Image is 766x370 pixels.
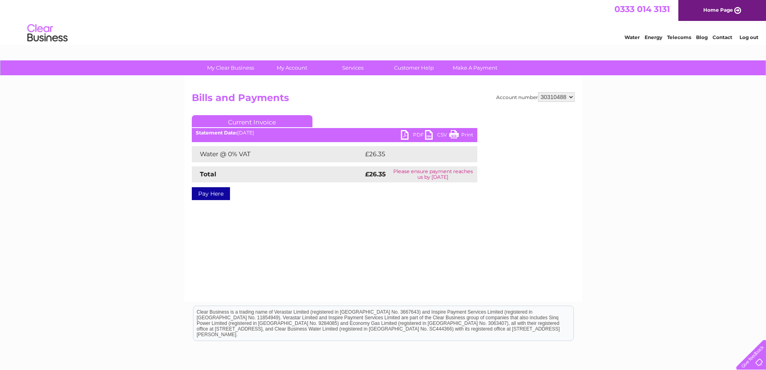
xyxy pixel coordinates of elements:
strong: Total [200,170,216,178]
a: My Clear Business [197,60,264,75]
a: Current Invoice [192,115,312,127]
a: My Account [259,60,325,75]
a: Customer Help [381,60,447,75]
a: Pay Here [192,187,230,200]
div: Account number [496,92,575,102]
td: Water @ 0% VAT [192,146,363,162]
div: [DATE] [192,130,477,136]
a: Energy [645,34,662,40]
img: logo.png [27,21,68,45]
strong: £26.35 [365,170,386,178]
b: Statement Date: [196,130,237,136]
a: Contact [713,34,732,40]
a: Telecoms [667,34,691,40]
a: Water [624,34,640,40]
h2: Bills and Payments [192,92,575,107]
td: £26.35 [363,146,461,162]
div: Clear Business is a trading name of Verastar Limited (registered in [GEOGRAPHIC_DATA] No. 3667643... [193,4,573,39]
a: CSV [425,130,449,142]
a: Services [320,60,386,75]
td: Please ensure payment reaches us by [DATE] [389,166,477,182]
a: PDF [401,130,425,142]
a: Log out [739,34,758,40]
a: 0333 014 3131 [614,4,670,14]
a: Make A Payment [442,60,508,75]
a: Blog [696,34,708,40]
a: Print [449,130,473,142]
